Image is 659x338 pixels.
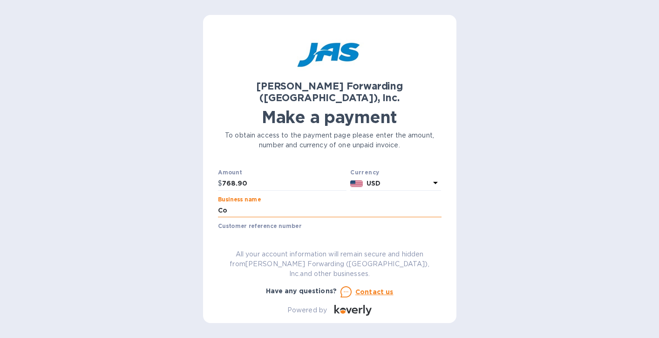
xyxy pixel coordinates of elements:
[256,80,403,103] b: [PERSON_NAME] Forwarding ([GEOGRAPHIC_DATA]), Inc.
[350,169,379,176] b: Currency
[350,180,363,187] img: USD
[218,224,301,229] label: Customer reference number
[218,204,442,218] input: Enter business name
[218,131,442,150] p: To obtain access to the payment page please enter the amount, number and currency of one unpaid i...
[355,288,394,296] u: Contact us
[266,287,337,295] b: Have any questions?
[218,170,242,175] label: Amount
[218,107,442,127] h1: Make a payment
[222,177,347,191] input: 0.00
[218,197,261,202] label: Business name
[218,230,442,244] input: Enter customer reference number
[218,249,442,279] p: All your account information will remain secure and hidden from [PERSON_NAME] Forwarding ([GEOGRA...
[287,305,327,315] p: Powered by
[367,179,380,187] b: USD
[218,179,222,188] p: $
